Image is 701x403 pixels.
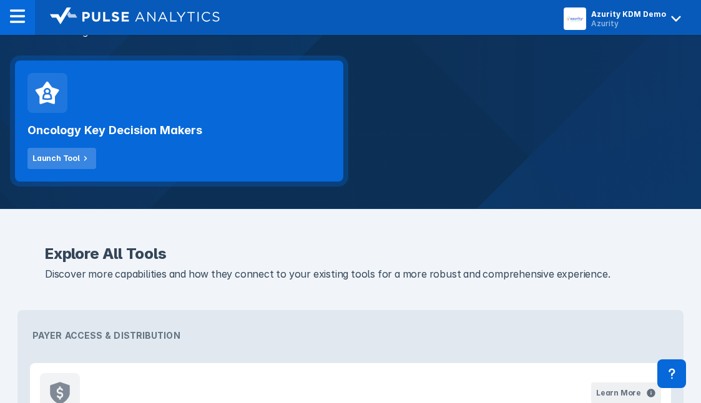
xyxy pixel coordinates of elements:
[50,7,220,25] img: logo
[657,359,686,388] div: Contact Support
[22,315,679,356] div: Payer Access & Distribution
[35,7,220,27] a: logo
[15,61,343,182] a: Oncology Key Decision MakersLaunch Tool
[32,153,80,164] div: Launch Tool
[566,10,584,27] img: menu button
[45,246,656,261] h2: Explore All Tools
[27,148,96,169] button: Launch Tool
[45,266,656,283] p: Discover more capabilities and how they connect to your existing tools for a more robust and comp...
[27,123,202,138] h2: Oncology Key Decision Makers
[591,19,666,28] div: Azurity
[596,387,641,399] div: Learn More
[591,9,666,19] div: Azurity KDM Demo
[10,9,25,24] img: menu--horizontal.svg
